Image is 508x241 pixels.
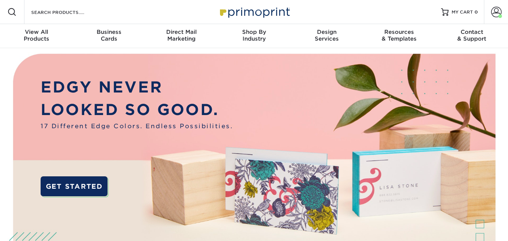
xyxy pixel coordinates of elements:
a: Contact& Support [435,24,508,48]
span: Shop By [218,29,290,35]
span: Design [290,29,363,35]
div: Industry [218,29,290,42]
a: BusinessCards [73,24,145,48]
input: SEARCH PRODUCTS..... [30,8,104,17]
div: Marketing [145,29,218,42]
span: 17 Different Edge Colors. Endless Possibilities. [41,121,233,130]
a: DesignServices [290,24,363,48]
span: 0 [475,9,478,15]
span: Direct Mail [145,29,218,35]
div: & Support [435,29,508,42]
p: LOOKED SO GOOD. [41,99,233,121]
a: GET STARTED [41,176,108,196]
a: Resources& Templates [363,24,435,48]
a: Shop ByIndustry [218,24,290,48]
span: Business [73,29,145,35]
span: MY CART [452,9,473,15]
a: Direct MailMarketing [145,24,218,48]
div: Services [290,29,363,42]
p: EDGY NEVER [41,76,233,99]
img: Primoprint [217,4,292,20]
div: & Templates [363,29,435,42]
span: Resources [363,29,435,35]
div: Cards [73,29,145,42]
span: Contact [435,29,508,35]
